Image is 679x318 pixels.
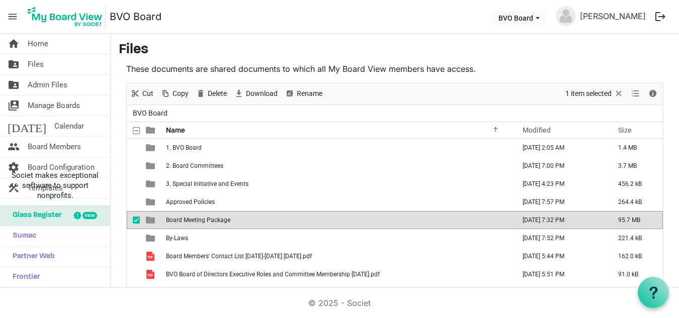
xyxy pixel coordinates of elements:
td: Approved Policies is template cell column header Name [163,193,512,211]
td: checkbox [127,247,140,265]
td: 95.7 MB is template cell column header Size [608,211,663,229]
a: © 2025 - Societ [308,298,371,308]
span: folder_shared [8,54,20,74]
span: home [8,34,20,54]
span: Delete [207,87,228,100]
td: 162.0 kB is template cell column header Size [608,247,663,265]
span: Approved Policies [166,198,215,205]
td: is template cell column header type [140,247,163,265]
button: Copy [159,87,191,100]
td: 1. BVO Board is template cell column header Name [163,139,512,157]
span: Modified [523,126,551,134]
td: September 19, 2025 7:32 PM column header Modified [512,211,608,229]
span: Home [28,34,48,54]
span: Sumac [8,226,36,246]
td: October 29, 2024 4:23 PM column header Modified [512,175,608,193]
div: View [627,83,644,104]
td: checkbox [127,211,140,229]
div: Clear selection [562,83,627,104]
button: Download [232,87,280,100]
div: Rename [281,83,326,104]
td: 264.4 kB is template cell column header Size [608,193,663,211]
span: Download [245,87,279,100]
span: folder_shared [8,75,20,95]
span: Board Members' Contact List [DATE]-[DATE] [DATE].pdf [166,253,312,260]
span: Rename [296,87,323,100]
h3: Files [119,42,671,59]
td: 2. Board Committees is template cell column header Name [163,157,512,175]
span: BVO Board [131,107,169,120]
td: September 12, 2025 7:00 PM column header Modified [512,157,608,175]
span: switch_account [8,95,20,116]
span: BVO Board of Directors Executive Roles and Committee Membership [DATE].pdf [166,271,380,278]
button: View dropdownbutton [629,87,641,100]
a: BVO Board [110,7,161,27]
td: Board Meeting Package is template cell column header Name [163,211,512,229]
span: Partner Web [8,247,55,267]
td: is template cell column header type [140,265,163,283]
button: logout [650,6,671,27]
img: My Board View Logo [25,4,106,29]
td: is template cell column header type [140,211,163,229]
td: BVO Board of Directors Executive Roles and Committee Membership May 2025.pdf is template cell col... [163,265,512,283]
td: is template cell column header type [140,175,163,193]
td: checkbox [127,139,140,157]
button: Delete [194,87,229,100]
td: Board Members' Contact List 2025-2028 May 2025.pdf is template cell column header Name [163,247,512,265]
td: checkbox [127,229,140,247]
span: Board Configuration [28,157,95,177]
td: 456.2 kB is template cell column header Size [608,175,663,193]
span: settings [8,157,20,177]
td: 1.4 MB is template cell column header Size [608,139,663,157]
td: is template cell column header type [140,229,163,247]
span: 2. Board Committees [166,162,223,169]
p: These documents are shared documents to which all My Board View members have access. [126,63,663,75]
td: September 12, 2025 2:05 AM column header Modified [512,139,608,157]
span: Board Members [28,137,81,157]
span: Manage Boards [28,95,80,116]
span: Files [28,54,44,74]
span: Calendar [54,116,84,136]
button: Cut [129,87,155,100]
button: Selection [564,87,626,100]
span: menu [3,7,22,26]
span: Name [166,126,185,134]
div: Delete [192,83,230,104]
span: 1. BVO Board [166,144,202,151]
span: Size [618,126,632,134]
td: September 07, 2025 7:57 PM column header Modified [512,193,608,211]
td: 221.4 kB is template cell column header Size [608,229,663,247]
button: Details [646,87,660,100]
span: people [8,137,20,157]
td: 3. Special Initiative and Events is template cell column header Name [163,175,512,193]
span: Cut [141,87,154,100]
td: By-Laws is template cell column header Name [163,229,512,247]
td: is template cell column header type [140,139,163,157]
td: September 07, 2025 7:52 PM column header Modified [512,229,608,247]
button: Rename [283,87,324,100]
td: June 02, 2025 5:44 PM column header Modified [512,247,608,265]
span: By-Laws [166,235,188,242]
span: Glass Register [8,205,61,226]
span: Board Meeting Package [166,217,230,224]
span: Frontier [8,267,40,287]
img: no-profile-picture.svg [556,6,576,26]
span: 3. Special Initiative and Events [166,180,248,187]
a: My Board View Logo [25,4,110,29]
span: [DATE] [8,116,46,136]
td: checkbox [127,175,140,193]
span: Admin Files [28,75,67,95]
span: Copy [172,87,190,100]
td: 91.0 kB is template cell column header Size [608,265,663,283]
div: Copy [157,83,192,104]
span: 1 item selected [564,87,613,100]
td: checkbox [127,193,140,211]
div: Details [644,83,661,104]
button: BVO Board dropdownbutton [492,11,546,25]
td: is template cell column header type [140,193,163,211]
span: Societ makes exceptional software to support nonprofits. [5,170,106,200]
div: new [82,212,97,219]
div: Cut [127,83,157,104]
div: Download [230,83,281,104]
td: checkbox [127,157,140,175]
